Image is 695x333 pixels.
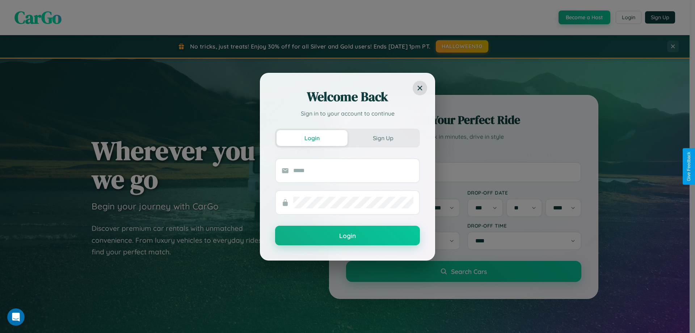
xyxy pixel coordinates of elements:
[275,109,420,118] p: Sign in to your account to continue
[275,88,420,105] h2: Welcome Back
[277,130,347,146] button: Login
[275,226,420,245] button: Login
[686,152,691,181] div: Give Feedback
[7,308,25,326] iframe: Intercom live chat
[347,130,418,146] button: Sign Up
